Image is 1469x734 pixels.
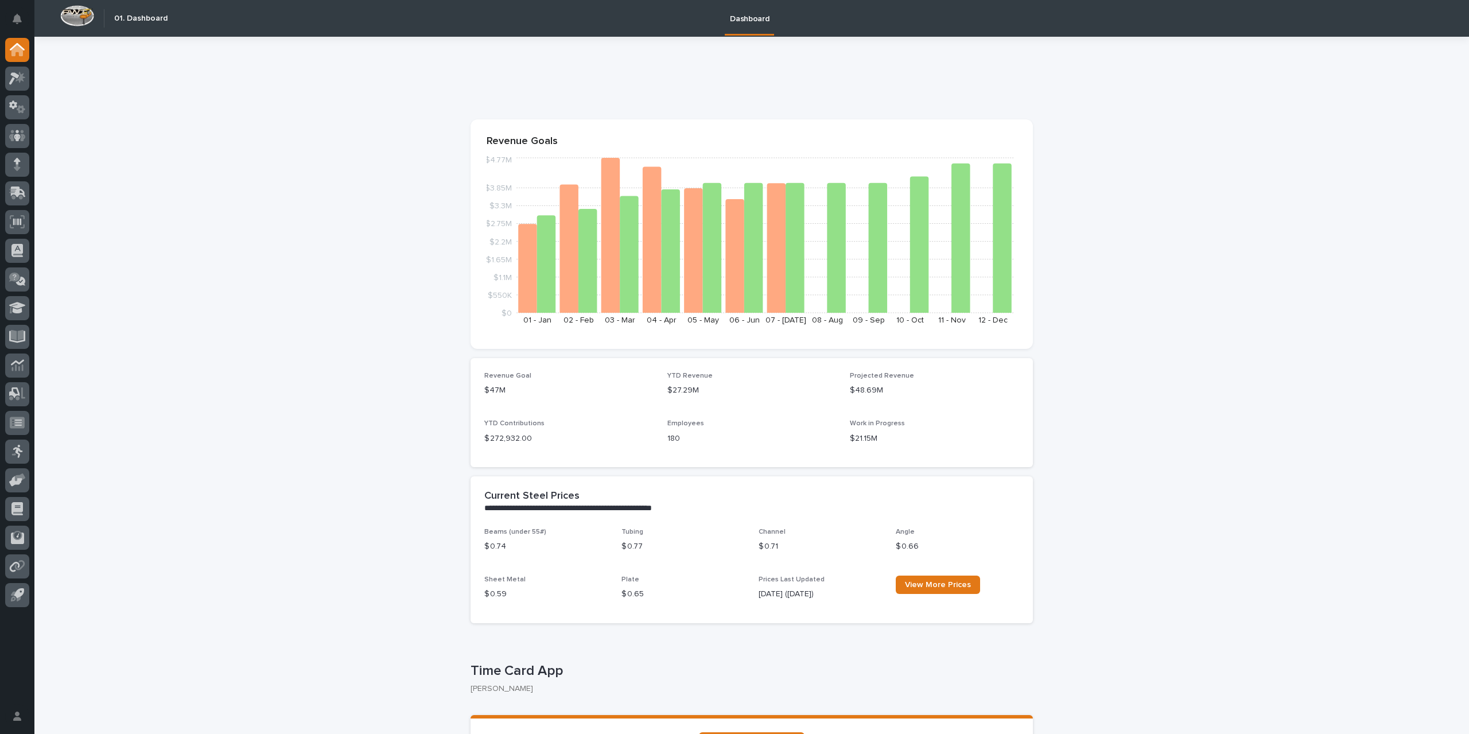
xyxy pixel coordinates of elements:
h2: Current Steel Prices [484,490,580,503]
img: Workspace Logo [60,5,94,26]
tspan: $2.2M [489,238,512,246]
p: $ 0.74 [484,541,608,553]
text: 09 - Sep [853,316,885,324]
tspan: $3.85M [485,184,512,192]
p: $ 272,932.00 [484,433,654,445]
a: View More Prices [896,576,980,594]
tspan: $550K [488,291,512,299]
text: 11 - Nov [938,316,966,324]
text: 03 - Mar [605,316,635,324]
p: [PERSON_NAME] [471,684,1024,694]
span: Sheet Metal [484,576,526,583]
h2: 01. Dashboard [114,14,168,24]
span: Revenue Goal [484,372,531,379]
text: 12 - Dec [978,316,1008,324]
text: 07 - [DATE] [765,316,806,324]
div: Notifications [14,14,29,32]
p: $ 0.71 [759,541,882,553]
span: Projected Revenue [850,372,914,379]
p: 180 [667,433,837,445]
text: 04 - Apr [647,316,677,324]
text: 01 - Jan [523,316,551,324]
tspan: $1.65M [486,255,512,263]
p: $ 0.77 [621,541,745,553]
button: Notifications [5,7,29,31]
text: 06 - Jun [729,316,760,324]
tspan: $2.75M [485,220,512,228]
span: Employees [667,420,704,427]
text: 10 - Oct [896,316,924,324]
span: Prices Last Updated [759,576,825,583]
span: Tubing [621,529,643,535]
p: $47M [484,385,654,397]
p: Revenue Goals [487,135,1017,148]
p: $27.29M [667,385,837,397]
span: Work in Progress [850,420,905,427]
span: Plate [621,576,639,583]
span: View More Prices [905,581,971,589]
p: $ 0.65 [621,588,745,600]
tspan: $4.77M [485,156,512,164]
span: Channel [759,529,786,535]
p: [DATE] ([DATE]) [759,588,882,600]
text: 08 - Aug [812,316,843,324]
span: Beams (under 55#) [484,529,546,535]
tspan: $1.1M [493,273,512,281]
p: $21.15M [850,433,1019,445]
span: YTD Revenue [667,372,713,379]
tspan: $3.3M [489,202,512,210]
text: 05 - May [687,316,719,324]
p: $ 0.66 [896,541,1019,553]
span: YTD Contributions [484,420,545,427]
span: Angle [896,529,915,535]
text: 02 - Feb [563,316,594,324]
p: $48.69M [850,385,1019,397]
tspan: $0 [502,309,512,317]
p: Time Card App [471,663,1028,679]
p: $ 0.59 [484,588,608,600]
